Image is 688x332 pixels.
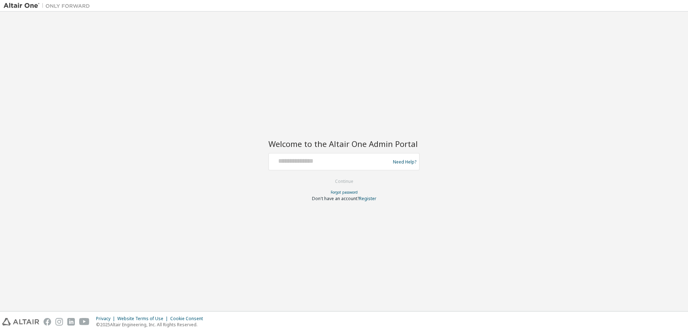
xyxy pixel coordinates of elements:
img: instagram.svg [55,318,63,326]
img: linkedin.svg [67,318,75,326]
img: youtube.svg [79,318,90,326]
img: Altair One [4,2,94,9]
img: facebook.svg [44,318,51,326]
img: altair_logo.svg [2,318,39,326]
a: Register [359,195,376,202]
h2: Welcome to the Altair One Admin Portal [268,139,420,149]
div: Cookie Consent [170,316,207,322]
div: Website Terms of Use [117,316,170,322]
p: © 2025 Altair Engineering, Inc. All Rights Reserved. [96,322,207,328]
a: Forgot password [331,190,358,195]
span: Don't have an account? [312,195,359,202]
div: Privacy [96,316,117,322]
